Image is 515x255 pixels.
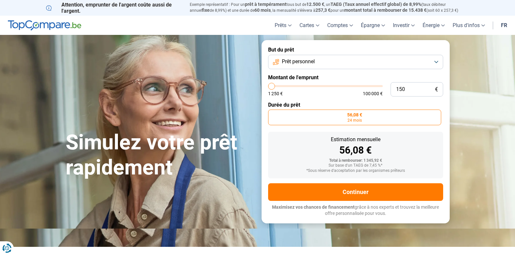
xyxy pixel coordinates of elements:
[357,16,389,35] a: Épargne
[268,183,443,201] button: Continuer
[330,2,421,7] span: TAEG (Taux annuel effectif global) de 8,99%
[347,118,362,122] span: 24 mois
[202,7,210,13] span: fixe
[190,2,469,13] p: Exemple représentatif : Pour un tous but de , un (taux débiteur annuel de 8,99%) et une durée de ...
[315,7,330,13] span: 257,3 €
[296,16,323,35] a: Cartes
[272,204,355,210] span: Maximisez vos chances de financement
[347,112,362,117] span: 56,08 €
[344,7,426,13] span: montant total à rembourser de 15.438 €
[268,204,443,217] p: grâce à nos experts et trouvez la meilleure offre personnalisée pour vous.
[419,16,449,35] a: Énergie
[273,163,438,168] div: Sur base d'un TAEG de 7,45 %*
[245,2,286,7] span: prêt à tempérament
[268,102,443,108] label: Durée du prêt
[497,16,511,35] a: fr
[66,130,254,180] h1: Simulez votre prêt rapidement
[46,2,182,14] p: Attention, emprunter de l'argent coûte aussi de l'argent.
[389,16,419,35] a: Investir
[268,55,443,69] button: Prêt personnel
[323,16,357,35] a: Comptes
[273,145,438,155] div: 56,08 €
[273,137,438,142] div: Estimation mensuelle
[254,7,271,13] span: 60 mois
[435,87,438,92] span: €
[273,169,438,173] div: *Sous réserve d'acceptation par les organismes prêteurs
[8,20,81,31] img: TopCompare
[268,74,443,81] label: Montant de l'emprunt
[273,158,438,163] div: Total à rembourser: 1 345,92 €
[449,16,489,35] a: Plus d'infos
[271,16,296,35] a: Prêts
[268,91,283,96] span: 1 250 €
[306,2,324,7] span: 12.500 €
[268,47,443,53] label: But du prêt
[282,58,315,65] span: Prêt personnel
[363,91,383,96] span: 100 000 €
